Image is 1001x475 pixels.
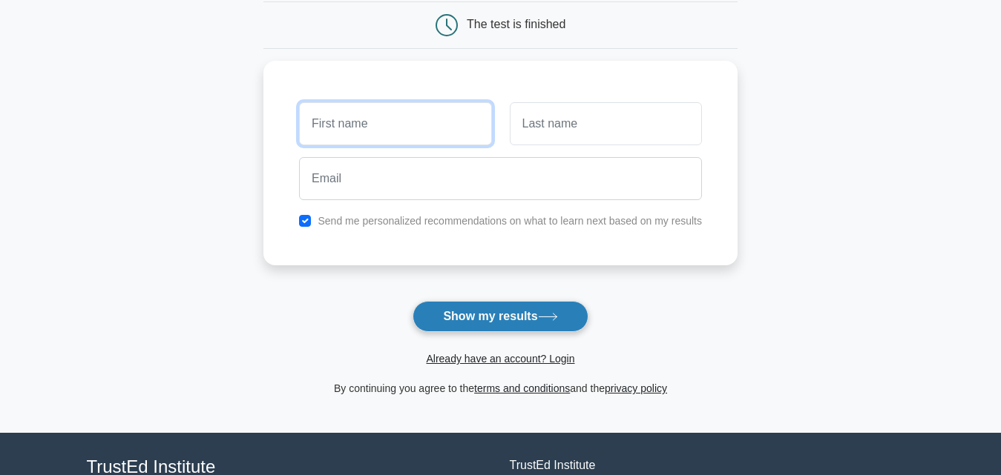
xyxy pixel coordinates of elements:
[426,353,574,365] a: Already have an account? Login
[299,102,491,145] input: First name
[467,18,565,30] div: The test is finished
[605,382,667,394] a: privacy policy
[299,157,702,200] input: Email
[474,382,570,394] a: terms and conditions
[318,215,702,227] label: Send me personalized recommendations on what to learn next based on my results
[413,301,588,332] button: Show my results
[510,102,702,145] input: Last name
[255,379,746,397] div: By continuing you agree to the and the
